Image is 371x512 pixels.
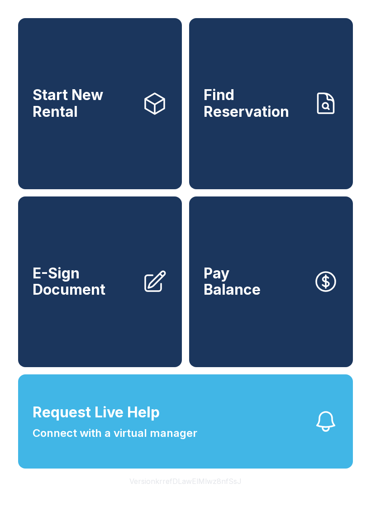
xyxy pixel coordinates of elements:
button: PayBalance [189,196,353,368]
button: Request Live HelpConnect with a virtual manager [18,374,353,469]
a: Start New Rental [18,18,182,189]
span: Connect with a virtual manager [33,425,197,441]
a: Find Reservation [189,18,353,189]
span: Pay Balance [204,265,261,298]
span: Request Live Help [33,402,160,423]
span: Start New Rental [33,87,135,120]
span: E-Sign Document [33,265,135,298]
a: E-Sign Document [18,196,182,368]
button: VersionkrrefDLawElMlwz8nfSsJ [122,469,249,494]
span: Find Reservation [204,87,306,120]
